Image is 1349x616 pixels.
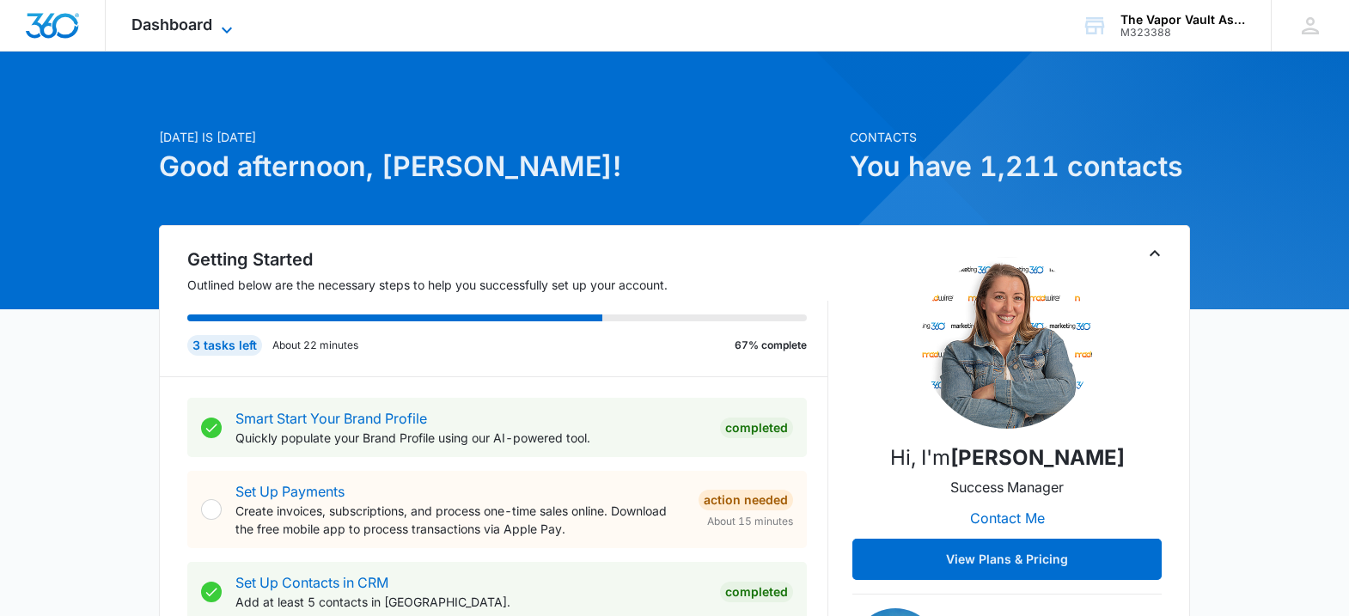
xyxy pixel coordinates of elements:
p: Hi, I'm [890,442,1125,473]
span: About 15 minutes [707,514,793,529]
a: Set Up Contacts in CRM [235,574,388,591]
p: Quickly populate your Brand Profile using our AI-powered tool. [235,429,706,447]
p: Outlined below are the necessary steps to help you successfully set up your account. [187,276,828,294]
p: Success Manager [950,477,1064,497]
p: 67% complete [735,338,807,353]
button: Contact Me [953,497,1062,539]
div: Action Needed [699,490,793,510]
span: Dashboard [131,15,212,34]
div: account name [1120,13,1246,27]
p: Contacts [850,128,1190,146]
h2: Getting Started [187,247,828,272]
button: View Plans & Pricing [852,539,1162,580]
h1: You have 1,211 contacts [850,146,1190,187]
p: About 22 minutes [272,338,358,353]
a: Smart Start Your Brand Profile [235,410,427,427]
div: Completed [720,582,793,602]
a: Set Up Payments [235,483,345,500]
p: Add at least 5 contacts in [GEOGRAPHIC_DATA]. [235,593,706,611]
p: Create invoices, subscriptions, and process one-time sales online. Download the free mobile app t... [235,502,685,538]
div: account id [1120,27,1246,39]
div: Completed [720,418,793,438]
div: 3 tasks left [187,335,262,356]
h1: Good afternoon, [PERSON_NAME]! [159,146,839,187]
button: Toggle Collapse [1145,243,1165,264]
strong: [PERSON_NAME] [950,445,1125,470]
img: Sam Coduto [921,257,1093,429]
p: [DATE] is [DATE] [159,128,839,146]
